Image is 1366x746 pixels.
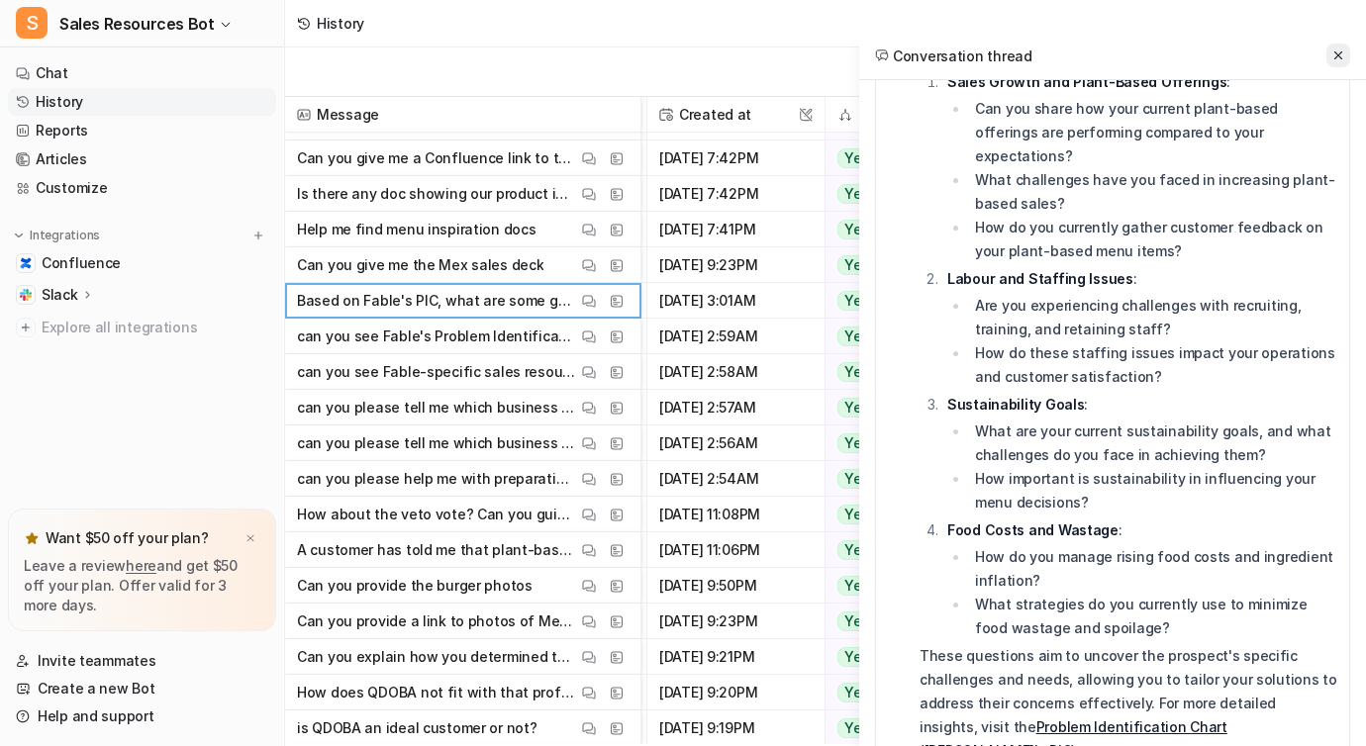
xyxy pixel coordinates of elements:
[655,639,817,675] span: [DATE] 9:21PM
[826,710,947,746] button: Yes
[655,140,817,176] span: [DATE] 7:42PM
[826,354,947,390] button: Yes
[655,675,817,710] span: [DATE] 9:20PM
[8,59,276,87] a: Chat
[826,675,947,710] button: Yes
[24,530,40,546] img: star
[8,647,276,675] a: Invite teammates
[837,505,876,524] span: Yes
[24,556,260,615] p: Leave a review and get $50 off your plan. Offer valid for 3 more days.
[297,568,533,604] p: Can you provide the burger photos
[297,319,577,354] p: can you see Fable's Problem Identification Chart?
[837,184,876,204] span: Yes
[969,467,1337,514] li: How important is sustainability in influencing your menu decisions?
[42,253,121,273] span: Confluence
[59,10,214,38] span: Sales Resources Bot
[826,461,947,497] button: Yes
[837,576,876,596] span: Yes
[297,176,577,212] p: Is there any doc showing our product in lots of different recipes?
[8,145,276,173] a: Articles
[655,497,817,532] span: [DATE] 11:08PM
[297,675,577,710] p: How does QDOBA not fit with that profile?
[46,528,209,548] p: Want $50 off your plan?
[297,604,577,639] p: Can you provide a link to photos of Mexican dishes
[826,425,947,461] button: Yes
[8,226,106,245] button: Integrations
[655,532,817,568] span: [DATE] 11:06PM
[655,354,817,390] span: [DATE] 2:58AM
[297,247,543,283] p: Can you give me the Mex sales deck
[947,393,1337,417] p: :
[655,425,817,461] span: [DATE] 2:56AM
[297,354,577,390] p: can you see Fable-specific sales resources? What do we have?
[837,220,876,239] span: Yes
[837,683,876,702] span: Yes
[826,140,947,176] button: Yes
[655,568,817,604] span: [DATE] 9:50PM
[969,341,1337,389] li: How do these staffing issues impact your operations and customer satisfaction?
[297,461,577,497] p: can you please help me with preparation for a GAP Selling Discovery call with a potential restaur...
[655,212,817,247] span: [DATE] 7:41PM
[969,168,1337,216] li: What challenges have you faced in increasing plant-based sales?
[969,97,1337,168] li: Can you share how your current plant-based offerings are performing compared to your expectations?
[297,425,577,461] p: can you please tell me which business problems on our PIC you think may be most relevant, and wha...
[947,396,1084,413] strong: Sustainability Goals
[297,212,536,247] p: Help me find menu inspiration docs
[16,318,36,337] img: explore all integrations
[655,604,817,639] span: [DATE] 9:23PM
[655,461,817,497] span: [DATE] 2:54AM
[293,97,633,133] span: Message
[8,249,276,277] a: ConfluenceConfluence
[826,497,947,532] button: Yes
[837,398,876,418] span: Yes
[826,639,947,675] button: Yes
[297,497,577,532] p: How about the veto vote? Can you guide me through a discussion plan for how I can ask about this,...
[969,593,1337,640] li: What strategies do you currently use to minimize food wastage and spoilage?
[251,229,265,242] img: menu_add.svg
[837,433,876,453] span: Yes
[8,117,276,144] a: Reports
[947,267,1337,291] p: :
[8,88,276,116] a: History
[826,283,947,319] button: Yes
[126,557,156,574] a: here
[297,283,577,319] p: Based on Fable's PIC, what are some good probing questions I should ask the prospect customer res...
[875,46,1032,66] h2: Conversation thread
[837,540,876,560] span: Yes
[42,285,78,305] p: Slack
[8,314,276,341] a: Explore all integrations
[20,257,32,269] img: Confluence
[12,229,26,242] img: expand menu
[837,647,876,667] span: Yes
[837,326,876,346] span: Yes
[837,469,876,489] span: Yes
[837,362,876,382] span: Yes
[20,289,32,301] img: Slack
[947,73,1226,90] strong: Sales Growth and Plant-Based Offerings
[244,532,256,545] img: x
[297,639,577,675] p: Can you explain how you determined that it does not have a modern, sophisticated website; as well...
[16,7,48,39] span: S
[655,247,817,283] span: [DATE] 9:23PM
[8,174,276,202] a: Customize
[826,532,947,568] button: Yes
[655,176,817,212] span: [DATE] 7:42PM
[30,228,100,243] p: Integrations
[655,390,817,425] span: [DATE] 2:57AM
[42,312,268,343] span: Explore all integrations
[947,521,1119,538] strong: Food Costs and Wastage
[969,420,1337,467] li: What are your current sustainability goals, and what challenges do you face in achieving them?
[969,545,1337,593] li: How do you manage rising food costs and ingredient inflation?
[297,140,577,176] p: Can you give me a Confluence link to this area so I can search myself?
[947,518,1337,542] p: :
[837,148,876,168] span: Yes
[826,247,947,283] button: Yes
[969,216,1337,263] li: How do you currently gather customer feedback on your plant-based menu items?
[826,176,947,212] button: Yes
[837,291,876,311] span: Yes
[655,319,817,354] span: [DATE] 2:59AM
[655,97,817,133] span: Created at
[837,718,876,738] span: Yes
[837,611,876,631] span: Yes
[837,255,876,275] span: Yes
